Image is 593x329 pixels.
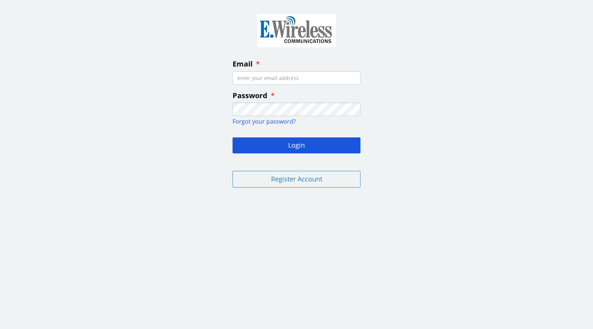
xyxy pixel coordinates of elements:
button: Login [233,137,360,153]
span: Email [233,59,253,69]
span: Password [233,91,267,100]
button: Register Account [233,171,360,188]
input: enter your email address [233,71,360,85]
a: Forgot your password? [233,117,296,125]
